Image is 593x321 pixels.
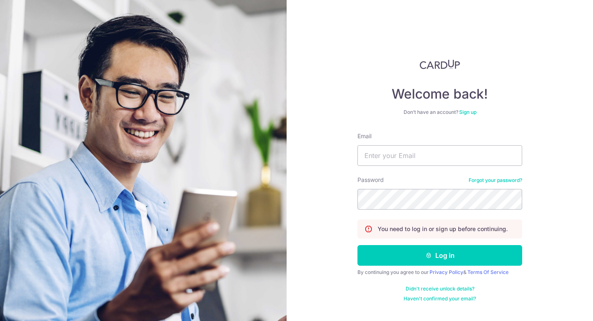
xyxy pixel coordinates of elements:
a: Privacy Policy [430,269,463,275]
p: You need to log in or sign up before continuing. [378,225,508,233]
a: Haven't confirmed your email? [404,295,476,302]
a: Didn't receive unlock details? [406,286,474,292]
a: Terms Of Service [467,269,509,275]
a: Sign up [459,109,476,115]
a: Forgot your password? [469,177,522,184]
input: Enter your Email [357,145,522,166]
h4: Welcome back! [357,86,522,102]
div: By continuing you agree to our & [357,269,522,276]
label: Email [357,132,371,140]
label: Password [357,176,384,184]
button: Log in [357,245,522,266]
img: CardUp Logo [420,59,460,69]
div: Don’t have an account? [357,109,522,116]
